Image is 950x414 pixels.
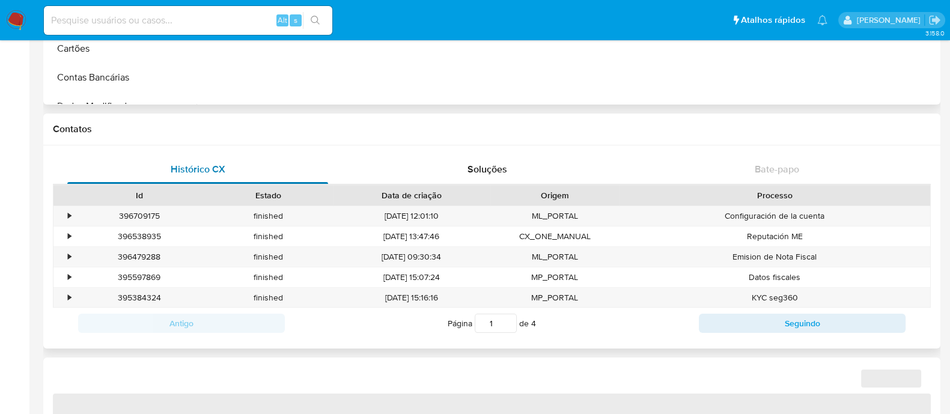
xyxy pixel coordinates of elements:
[75,288,204,308] div: 395384324
[928,14,941,26] a: Sair
[171,162,225,176] span: Histórico CX
[75,247,204,267] div: 396479288
[75,227,204,246] div: 396538935
[490,227,620,246] div: CX_ONE_MANUAL
[44,13,332,28] input: Pesquise usuários ou casos...
[46,34,196,63] button: Cartões
[303,12,327,29] button: search-icon
[78,314,285,333] button: Antigo
[490,206,620,226] div: ML_PORTAL
[333,247,490,267] div: [DATE] 09:30:34
[817,15,827,25] a: Notificações
[83,189,195,201] div: Id
[620,288,930,308] div: KYC seg360
[467,162,507,176] span: Soluções
[212,189,324,201] div: Estado
[499,189,611,201] div: Origem
[490,288,620,308] div: MP_PORTAL
[925,28,944,38] span: 3.158.0
[741,14,805,26] span: Atalhos rápidos
[46,63,196,92] button: Contas Bancárias
[620,227,930,246] div: Reputación ME
[294,14,297,26] span: s
[68,292,71,303] div: •
[620,247,930,267] div: Emision de Nota Fiscal
[333,227,490,246] div: [DATE] 13:47:46
[620,267,930,287] div: Datos fiscales
[620,206,930,226] div: Configuración de la cuenta
[333,206,490,226] div: [DATE] 12:01:10
[204,227,333,246] div: finished
[68,251,71,263] div: •
[278,14,287,26] span: Alt
[204,206,333,226] div: finished
[204,267,333,287] div: finished
[490,247,620,267] div: ML_PORTAL
[75,206,204,226] div: 396709175
[333,288,490,308] div: [DATE] 15:16:16
[755,162,799,176] span: Bate-papo
[53,123,931,135] h1: Contatos
[490,267,620,287] div: MP_PORTAL
[341,189,482,201] div: Data de criação
[204,247,333,267] div: finished
[531,317,536,329] span: 4
[68,231,71,242] div: •
[856,14,924,26] p: anna.almeida@mercadopago.com.br
[204,288,333,308] div: finished
[68,210,71,222] div: •
[628,189,922,201] div: Processo
[75,267,204,287] div: 395597869
[333,267,490,287] div: [DATE] 15:07:24
[699,314,906,333] button: Seguindo
[46,92,196,121] button: Dados Modificados
[68,272,71,283] div: •
[448,314,536,333] span: Página de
